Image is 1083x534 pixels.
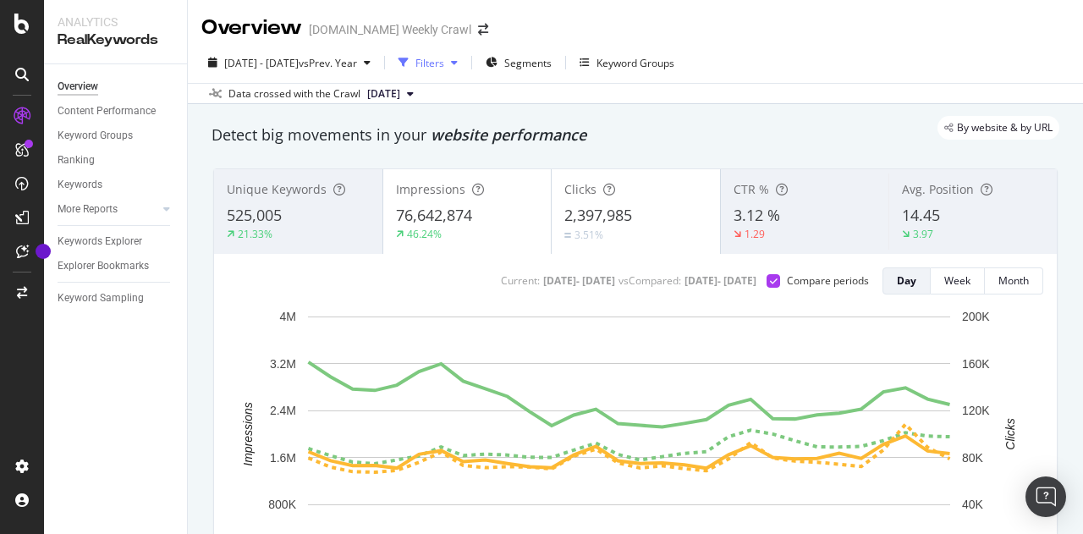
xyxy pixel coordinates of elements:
[58,30,173,50] div: RealKeywords
[962,451,984,465] text: 80K
[396,181,465,197] span: Impressions
[479,49,558,76] button: Segments
[962,404,990,417] text: 120K
[58,176,175,194] a: Keywords
[58,78,175,96] a: Overview
[270,357,296,371] text: 3.2M
[268,498,296,511] text: 800K
[944,273,970,288] div: Week
[745,227,765,241] div: 1.29
[58,201,158,218] a: More Reports
[1003,418,1017,449] text: Clicks
[58,78,98,96] div: Overview
[360,84,421,104] button: [DATE]
[58,127,133,145] div: Keyword Groups
[573,49,681,76] button: Keyword Groups
[998,273,1029,288] div: Month
[913,227,933,241] div: 3.97
[280,310,296,323] text: 4M
[564,181,596,197] span: Clicks
[270,451,296,465] text: 1.6M
[201,49,377,76] button: [DATE] - [DATE]vsPrev. Year
[734,205,780,225] span: 3.12 %
[564,233,571,238] img: Equal
[574,228,603,242] div: 3.51%
[309,21,471,38] div: [DOMAIN_NAME] Weekly Crawl
[684,273,756,288] div: [DATE] - [DATE]
[241,402,255,465] text: Impressions
[504,56,552,70] span: Segments
[985,267,1043,295] button: Month
[564,205,632,225] span: 2,397,985
[882,267,931,295] button: Day
[367,86,400,102] span: 2025 Sep. 25th
[897,273,916,288] div: Day
[596,56,674,70] div: Keyword Groups
[902,205,940,225] span: 14.45
[543,273,615,288] div: [DATE] - [DATE]
[415,56,444,70] div: Filters
[228,86,360,102] div: Data crossed with the Crawl
[58,257,149,275] div: Explorer Bookmarks
[962,310,990,323] text: 200K
[58,176,102,194] div: Keywords
[58,257,175,275] a: Explorer Bookmarks
[931,267,985,295] button: Week
[227,181,327,197] span: Unique Keywords
[58,233,175,250] a: Keywords Explorer
[58,201,118,218] div: More Reports
[962,357,990,371] text: 160K
[787,273,869,288] div: Compare periods
[734,181,769,197] span: CTR %
[618,273,681,288] div: vs Compared :
[962,498,984,511] text: 40K
[201,14,302,42] div: Overview
[58,289,144,307] div: Keyword Sampling
[407,227,442,241] div: 46.24%
[58,151,175,169] a: Ranking
[396,205,472,225] span: 76,642,874
[392,49,465,76] button: Filters
[58,102,156,120] div: Content Performance
[299,56,357,70] span: vs Prev. Year
[902,181,974,197] span: Avg. Position
[1025,476,1066,517] div: Open Intercom Messenger
[937,116,1059,140] div: legacy label
[227,205,282,225] span: 525,005
[58,102,175,120] a: Content Performance
[58,233,142,250] div: Keywords Explorer
[58,127,175,145] a: Keyword Groups
[36,244,51,259] div: Tooltip anchor
[58,151,95,169] div: Ranking
[58,14,173,30] div: Analytics
[501,273,540,288] div: Current:
[478,24,488,36] div: arrow-right-arrow-left
[238,227,272,241] div: 21.33%
[957,123,1053,133] span: By website & by URL
[58,289,175,307] a: Keyword Sampling
[270,404,296,417] text: 2.4M
[224,56,299,70] span: [DATE] - [DATE]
